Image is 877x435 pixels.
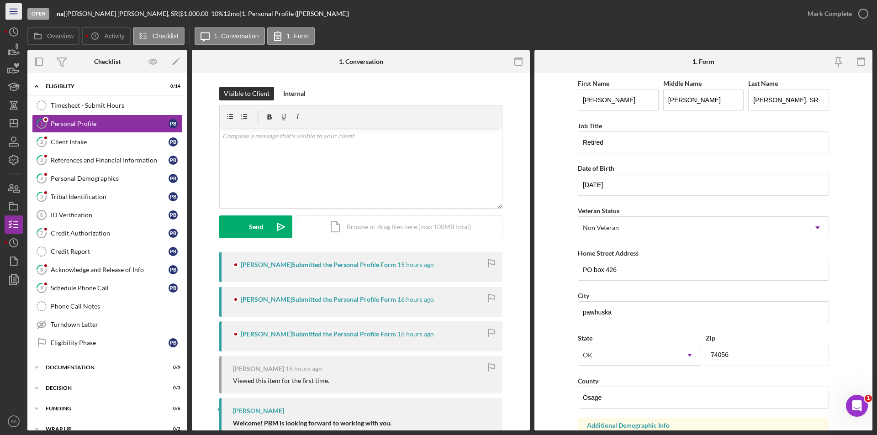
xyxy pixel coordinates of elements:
div: [PERSON_NAME] [PERSON_NAME], SR | [65,10,180,17]
div: Non Veteran [583,224,619,231]
div: Eligiblity [46,84,158,89]
div: Phone Call Notes [51,303,182,310]
tspan: 6 [40,212,43,218]
button: Checklist [133,27,185,45]
a: 1Personal ProfilePB [32,115,183,133]
a: 3References and Financial InformationPB [32,151,183,169]
div: Viewed this item for the first time. [233,377,329,384]
b: na [57,10,63,17]
div: Open [27,8,49,20]
div: [PERSON_NAME] [233,365,284,372]
div: P B [169,174,178,183]
div: Schedule Phone Call [51,284,169,292]
button: Visible to Client [219,87,274,100]
div: Visible to Client [224,87,269,100]
button: 1. Form [267,27,315,45]
div: Personal Demographics [51,175,169,182]
div: References and Financial Information [51,157,169,164]
button: SS [5,412,23,430]
div: Tribal Identification [51,193,169,200]
div: P B [169,265,178,274]
tspan: 9 [40,285,43,291]
text: SS [11,419,17,424]
a: Turndown Letter [32,315,183,334]
div: P B [169,210,178,220]
div: [PERSON_NAME] Submitted the Personal Profile Form [241,330,396,338]
div: Additional Demographic Info [587,422,820,429]
div: Funding [46,406,158,411]
tspan: 5 [40,194,43,199]
div: Decision [46,385,158,391]
tspan: 4 [40,175,43,181]
a: Credit ReportPB [32,242,183,261]
a: 8Acknowledge and Release of InfoPB [32,261,183,279]
div: Turndown Letter [51,321,182,328]
tspan: 1 [40,121,43,126]
time: 2025-08-21 00:09 [285,365,322,372]
label: 1. Conversation [214,32,259,40]
div: [PERSON_NAME] Submitted the Personal Profile Form [241,296,396,303]
label: Middle Name [663,79,702,87]
div: 1. Conversation [339,58,383,65]
div: | [57,10,65,17]
div: 12 mo [223,10,240,17]
a: 9Schedule Phone CallPB [32,279,183,297]
a: 2Client IntakePB [32,133,183,151]
label: Job Title [578,122,602,130]
div: Acknowledge and Release of Info [51,266,169,273]
label: Last Name [748,79,778,87]
label: Checklist [153,32,179,40]
a: Timesheet - Submit Hours [32,96,183,115]
button: Activity [82,27,130,45]
div: 1. Form [692,58,714,65]
button: 1. Conversation [195,27,265,45]
div: Documentation [46,365,158,370]
div: 0 / 3 [164,385,180,391]
div: | 1. Personal Profile ([PERSON_NAME]) [240,10,349,17]
label: Home Street Address [578,249,639,257]
button: Send [219,215,292,238]
a: Phone Call Notes [32,297,183,315]
div: Checklist [94,58,121,65]
tspan: 7 [40,230,43,236]
span: 1 [865,395,872,402]
button: Overview [27,27,79,45]
label: First Name [578,79,609,87]
label: Date of Birth [578,164,614,172]
time: 2025-08-21 01:03 [397,261,434,268]
div: P B [169,229,178,238]
div: Mark Complete [808,5,852,23]
div: Internal [283,87,306,100]
div: Client Intake [51,138,169,146]
a: 5Tribal IdentificationPB [32,188,183,206]
div: OK [583,351,592,359]
a: 4Personal DemographicsPB [32,169,183,188]
a: Eligibility PhasePB [32,334,183,352]
label: County [578,377,598,385]
div: Personal Profile [51,120,169,127]
strong: Welcome! PBM is looking forward to working with you. [233,419,391,427]
a: 7Credit AuthorizationPB [32,224,183,242]
div: Credit Authorization [51,230,169,237]
div: Send [249,215,263,238]
tspan: 2 [40,139,43,145]
div: 0 / 9 [164,365,180,370]
div: Timesheet - Submit Hours [51,102,182,109]
label: City [578,292,589,299]
div: [PERSON_NAME] [233,407,284,414]
div: 0 / 14 [164,84,180,89]
div: 10 % [211,10,223,17]
div: $1,000.00 [180,10,211,17]
a: 6ID VerificationPB [32,206,183,224]
iframe: Intercom live chat [846,395,868,417]
div: ID Verification [51,211,169,219]
button: Internal [279,87,310,100]
div: [PERSON_NAME] Submitted the Personal Profile Form [241,261,396,268]
div: P B [169,137,178,147]
time: 2025-08-21 00:10 [397,330,434,338]
label: 1. Form [287,32,309,40]
div: P B [169,192,178,201]
div: 0 / 2 [164,426,180,432]
label: Zip [706,334,715,342]
div: Wrap up [46,426,158,432]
